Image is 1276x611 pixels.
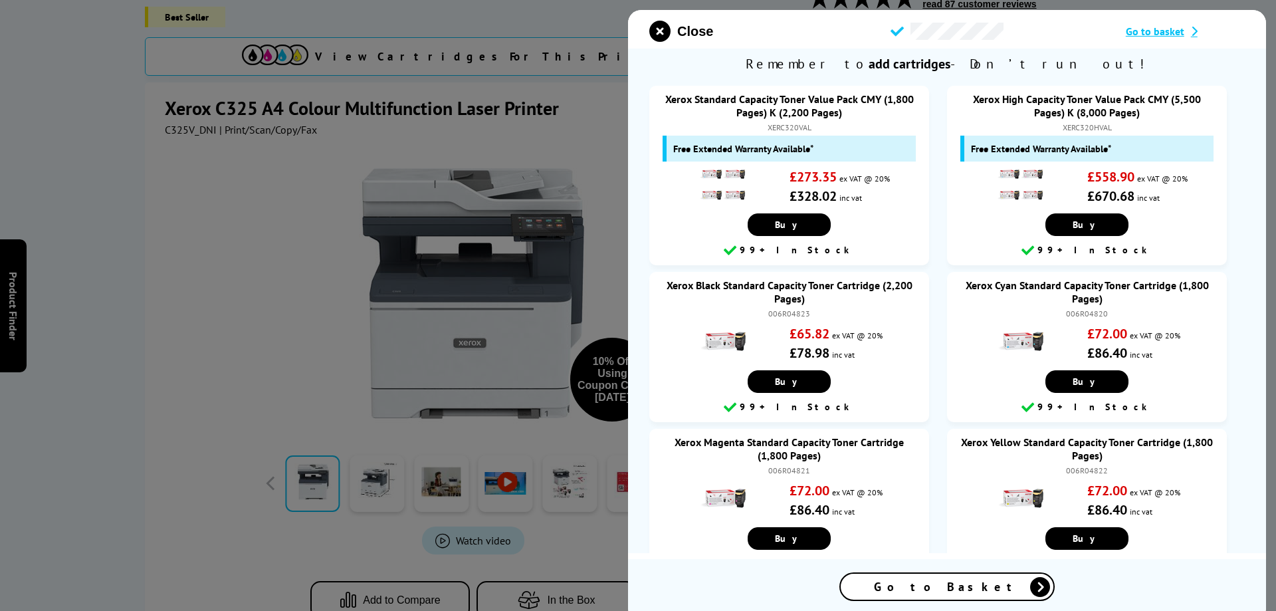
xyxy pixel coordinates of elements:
span: ex VAT @ 20% [832,330,883,340]
span: inc vat [1130,507,1152,517]
span: Buy [775,533,803,545]
div: 99+ In Stock [954,400,1220,416]
span: Remember to - Don’t run out! [628,49,1266,79]
span: inc vat [1137,193,1160,203]
strong: £86.40 [1087,501,1127,519]
span: Go to Basket [874,579,1020,594]
img: Xerox Yellow Standard Capacity Toner Cartridge (1,800 Pages) [997,475,1043,522]
strong: £86.40 [1087,344,1127,362]
span: inc vat [839,193,862,203]
span: Buy [1073,219,1101,231]
div: 99+ In Stock [954,243,1220,259]
div: 99+ In Stock [656,400,922,416]
strong: £72.00 [1087,482,1127,499]
span: ex VAT @ 20% [1137,174,1188,183]
strong: £72.00 [1087,325,1127,342]
img: Xerox Magenta Standard Capacity Toner Cartridge (1,800 Pages) [699,475,746,522]
a: Xerox Black Standard Capacity Toner Cartridge (2,200 Pages) [667,279,912,305]
span: inc vat [832,507,855,517]
img: Xerox Standard Capacity Toner Value Pack CMY (1,800 Pages) K (2,200 Pages) [699,162,746,208]
strong: £328.02 [790,187,837,205]
span: Buy [1073,376,1101,388]
div: 006R04822 [960,465,1214,475]
a: Xerox Magenta Standard Capacity Toner Cartridge (1,800 Pages) [675,435,904,462]
span: Close [677,24,713,39]
span: Go to basket [1126,25,1184,38]
div: 006R04820 [960,308,1214,318]
span: inc vat [832,350,855,360]
span: ex VAT @ 20% [839,174,890,183]
span: Buy [1073,533,1101,545]
strong: £78.98 [790,344,829,362]
strong: £273.35 [790,168,837,185]
strong: £86.40 [790,501,829,519]
img: Xerox High Capacity Toner Value Pack CMY (5,500 Pages) K (8,000 Pages) [997,162,1043,208]
a: Xerox Standard Capacity Toner Value Pack CMY (1,800 Pages) K (2,200 Pages) [665,92,914,119]
img: Xerox Cyan Standard Capacity Toner Cartridge (1,800 Pages) [997,318,1043,365]
strong: £72.00 [790,482,829,499]
b: add cartridges [869,55,950,72]
strong: £558.90 [1087,168,1134,185]
div: XERC320VAL [663,122,916,132]
a: Go to basket [1126,25,1245,38]
div: 006R04821 [663,465,916,475]
div: 006R04823 [663,308,916,318]
button: close modal [649,21,713,42]
span: Free Extended Warranty Available* [971,142,1111,155]
span: ex VAT @ 20% [832,487,883,497]
span: Buy [775,376,803,388]
a: Xerox Cyan Standard Capacity Toner Cartridge (1,800 Pages) [966,279,1209,305]
span: Free Extended Warranty Available* [673,142,813,155]
span: ex VAT @ 20% [1130,330,1180,340]
span: inc vat [1130,350,1152,360]
a: Xerox High Capacity Toner Value Pack CMY (5,500 Pages) K (8,000 Pages) [973,92,1201,119]
a: Go to Basket [839,572,1055,601]
span: Buy [775,219,803,231]
strong: £65.82 [790,325,829,342]
img: Xerox Black Standard Capacity Toner Cartridge (2,200 Pages) [699,318,746,365]
span: ex VAT @ 20% [1130,487,1180,497]
strong: £670.68 [1087,187,1134,205]
div: 99+ In Stock [656,243,922,259]
a: Xerox Yellow Standard Capacity Toner Cartridge (1,800 Pages) [961,435,1213,462]
div: XERC320HVAL [960,122,1214,132]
